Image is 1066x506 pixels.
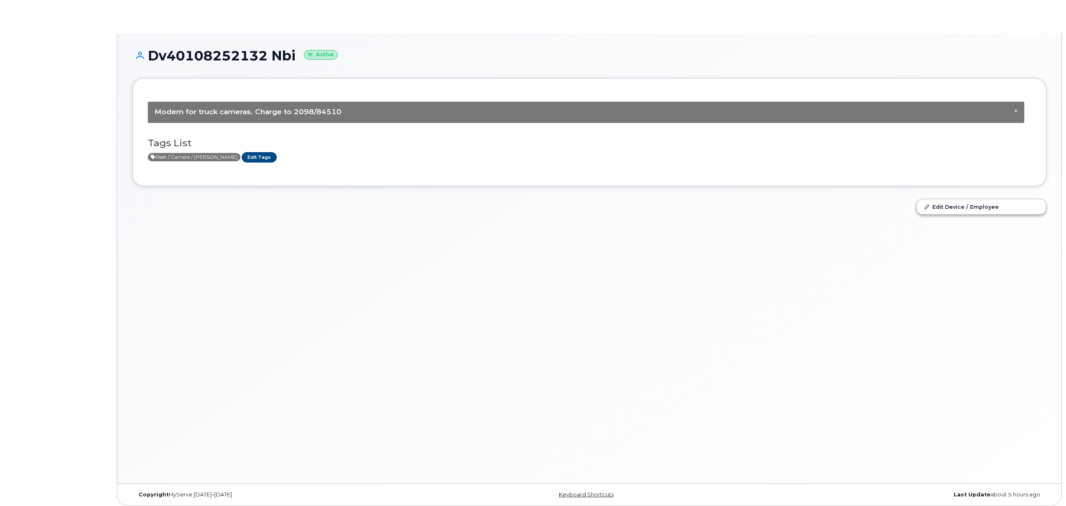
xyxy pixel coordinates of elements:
[954,491,990,498] strong: Last Update
[304,50,338,60] small: Active
[559,491,614,498] a: Keyboard Shortcuts
[242,152,277,163] a: Edit Tags
[139,491,169,498] strong: Copyright
[148,153,240,161] span: Active
[132,491,437,498] div: MyServe [DATE]–[DATE]
[132,48,1046,63] h1: Dv40108252132 Nbi
[1014,108,1018,114] span: ×
[154,108,341,116] span: Modem for truck cameras. Charge to 2098/84510
[148,138,1031,148] h3: Tags List
[1014,108,1018,114] button: Close
[742,491,1046,498] div: about 5 hours ago
[917,199,1046,214] a: Edit Device / Employee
